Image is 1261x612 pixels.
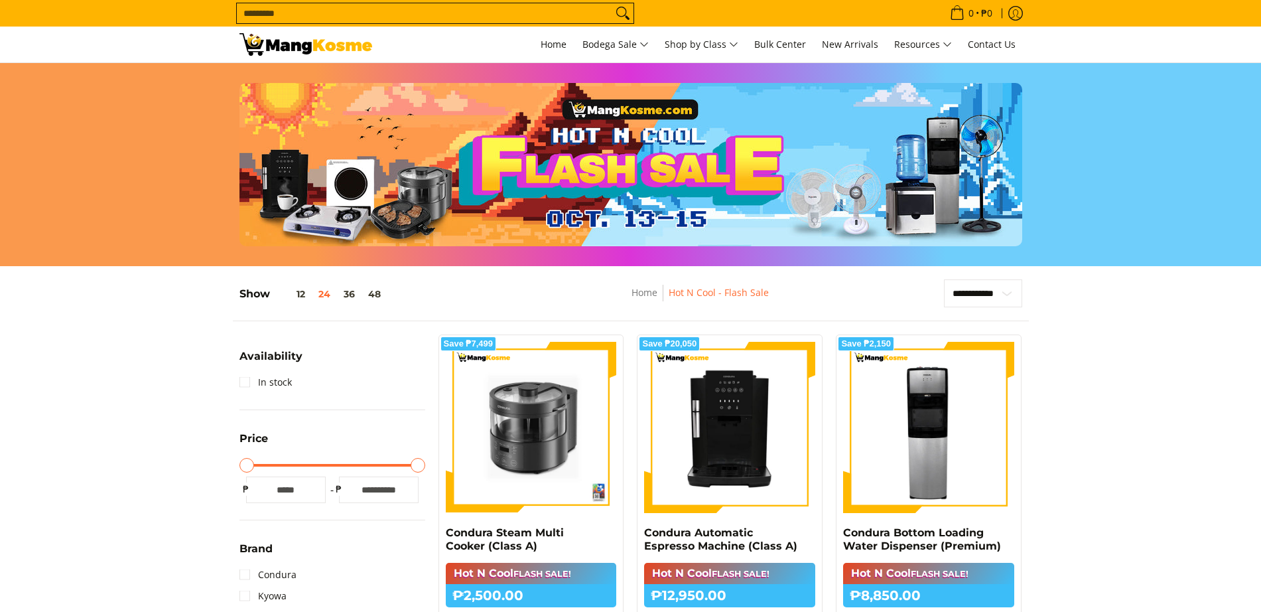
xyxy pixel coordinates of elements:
[582,37,649,53] span: Bodega Sale
[576,27,655,62] a: Bodega Sale
[968,38,1016,50] span: Contact Us
[644,584,815,607] h6: ₱12,950.00
[843,584,1014,607] h6: ₱8,850.00
[665,37,738,53] span: Shop by Class
[239,287,387,301] h5: Show
[534,27,573,62] a: Home
[444,340,494,348] span: Save ₱7,499
[541,38,566,50] span: Home
[337,289,362,299] button: 36
[446,584,617,607] h6: ₱2,500.00
[631,286,657,299] a: Home
[239,33,372,56] img: Hot N Cool: Mang Kosme MID-PAYDAY APPLIANCES SALE! l Mang Kosme
[239,564,297,585] a: Condura
[239,433,268,454] summary: Open
[644,526,797,552] a: Condura Automatic Espresso Machine (Class A)
[894,37,952,53] span: Resources
[815,27,885,62] a: New Arrivals
[841,340,891,348] span: Save ₱2,150
[239,544,273,564] summary: Open
[961,27,1022,62] a: Contact Us
[946,6,996,21] span: •
[843,526,1001,552] a: Condura Bottom Loading Water Dispenser (Premium)
[888,27,959,62] a: Resources
[754,38,806,50] span: Bulk Center
[312,289,337,299] button: 24
[446,342,617,513] img: Condura Steam Multi Cooker (Class A)
[239,585,287,607] a: Kyowa
[446,526,564,552] a: Condura Steam Multi Cooker (Class A)
[362,289,387,299] button: 48
[644,342,815,513] img: Condura Automatic Espresso Machine (Class A)
[385,27,1022,62] nav: Main Menu
[239,483,253,496] span: ₱
[332,483,346,496] span: ₱
[658,27,745,62] a: Shop by Class
[239,351,302,362] span: Availability
[239,372,292,393] a: In stock
[669,286,769,299] a: Hot N Cool - Flash Sale
[612,3,633,23] button: Search
[270,289,312,299] button: 12
[748,27,813,62] a: Bulk Center
[642,340,697,348] span: Save ₱20,050
[843,342,1014,513] img: Condura Bottom Loading Water Dispenser (Premium)
[966,9,976,18] span: 0
[822,38,878,50] span: New Arrivals
[239,351,302,372] summary: Open
[536,285,865,315] nav: Breadcrumbs
[239,433,268,444] span: Price
[979,9,994,18] span: ₱0
[239,544,273,554] span: Brand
